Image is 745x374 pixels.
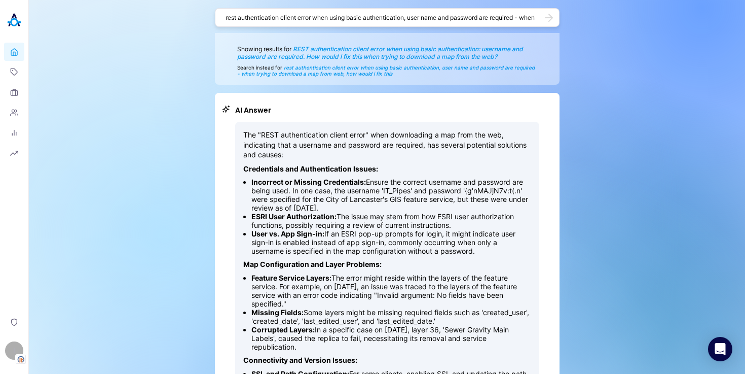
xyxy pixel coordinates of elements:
span: rest authentication client error when using basic authentication, user name and password are requ... [237,64,535,77]
strong: Connectivity and Version Issues: [243,356,357,364]
li: Ensure the correct username and password are being used. In one case, the username 'IT_Pipes' and... [251,178,531,212]
img: Tenant Logo [16,355,26,364]
strong: Incorrect or Missing Credentials: [251,178,366,186]
span: Showing results for [237,45,537,60]
li: In a specific case on [DATE], layer 36, 'Sewer Gravity Main Labels', caused the replica to fail, ... [251,325,531,351]
strong: Map Configuration and Layer Problems: [243,260,382,268]
p: The "REST authentication client error" when downloading a map from the web, indicating that a use... [243,130,531,160]
strong: Missing Fields: [251,308,304,317]
li: The error might reside within the layers of the feature service. For example, on [DATE], an issue... [251,274,531,308]
button: ITenant Logo [4,337,24,364]
strong: Credentials and Authentication Issues: [243,164,378,173]
strong: ESRI User Authorization: [251,212,337,221]
strong: User vs. App Sign-in: [251,229,324,238]
strong: Corrupted Layers: [251,325,315,334]
div: Open Intercom Messenger [708,337,732,361]
h2: AI Answer [235,105,539,116]
div: I [5,342,23,360]
span: REST authentication client error when using basic authentication: username and password are requi... [237,45,523,60]
li: The issue may stem from how ESRI user authorization functions, possibly requiring a review of cur... [251,212,531,229]
li: If an ESRI pop-up prompts for login, it might indicate user sign-in is enabled instead of app sig... [251,229,531,255]
span: Search instead for [237,64,537,77]
li: Some layers might be missing required fields such as 'created_user', 'created_date', 'last_edited... [251,308,531,325]
strong: Feature Service Layers: [251,274,331,282]
img: Akooda Logo [4,10,24,30]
